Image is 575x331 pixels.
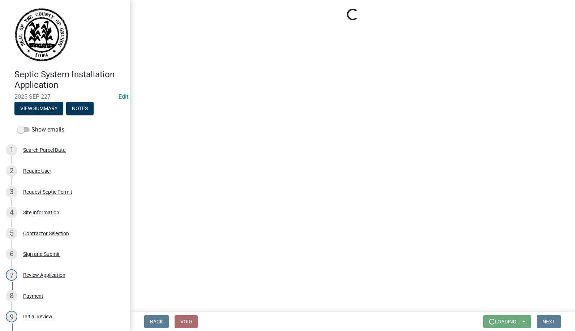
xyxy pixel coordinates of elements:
wm-modal-confirm: Summary [14,106,63,112]
div: Initial Review [23,314,52,319]
button: View Summary [14,102,63,115]
label: Show emails [17,125,64,134]
button: Loading... [483,315,531,328]
button: Next [537,315,561,328]
div: Search Parcel Data [23,147,66,152]
div: Site Information [23,210,59,215]
div: 1 [6,144,17,156]
span: Next [542,319,555,324]
h4: Septic System Installation Application [14,69,124,90]
button: Void [175,315,198,328]
span: 2025-SEP-227 [14,93,116,100]
wm-modal-confirm: Edit Application Number [119,93,128,100]
img: Grundy County, Iowa [14,8,69,62]
button: Notes [66,102,94,115]
div: 6 [6,248,17,260]
span: Loading... [495,319,521,324]
div: Contractor Selection [23,231,69,236]
div: 8 [6,290,17,302]
button: Back [144,315,169,328]
span: Back [150,319,163,324]
div: Require User [23,168,51,173]
div: 3 [6,186,17,198]
div: Request Septic Permit [23,189,72,194]
div: Payment [23,293,43,298]
a: Edit [119,93,128,100]
div: Review Application [23,272,65,278]
div: 4 [6,207,17,218]
div: Sign and Submit [23,252,60,257]
div: 7 [6,269,17,281]
wm-modal-confirm: Notes [66,106,94,112]
div: 9 [6,311,17,322]
div: 5 [6,228,17,239]
div: 2 [6,165,17,177]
